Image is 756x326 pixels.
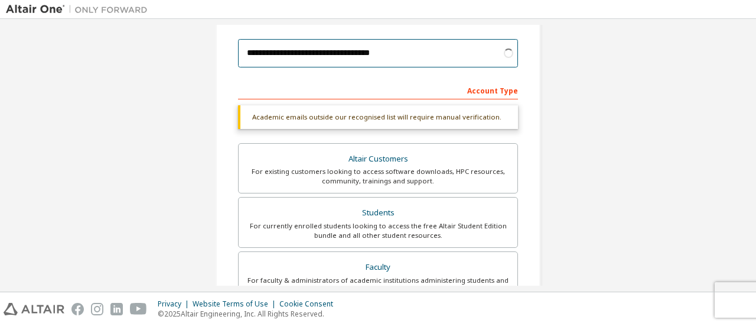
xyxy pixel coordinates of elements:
[158,299,193,309] div: Privacy
[130,303,147,315] img: youtube.svg
[110,303,123,315] img: linkedin.svg
[91,303,103,315] img: instagram.svg
[6,4,154,15] img: Altair One
[246,151,510,167] div: Altair Customers
[246,167,510,186] div: For existing customers looking to access software downloads, HPC resources, community, trainings ...
[4,303,64,315] img: altair_logo.svg
[246,276,510,295] div: For faculty & administrators of academic institutions administering students and accessing softwa...
[71,303,84,315] img: facebook.svg
[246,221,510,240] div: For currently enrolled students looking to access the free Altair Student Edition bundle and all ...
[238,105,518,129] div: Academic emails outside our recognised list will require manual verification.
[246,205,510,221] div: Students
[238,80,518,99] div: Account Type
[158,309,340,319] p: © 2025 Altair Engineering, Inc. All Rights Reserved.
[279,299,340,309] div: Cookie Consent
[193,299,279,309] div: Website Terms of Use
[246,259,510,276] div: Faculty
